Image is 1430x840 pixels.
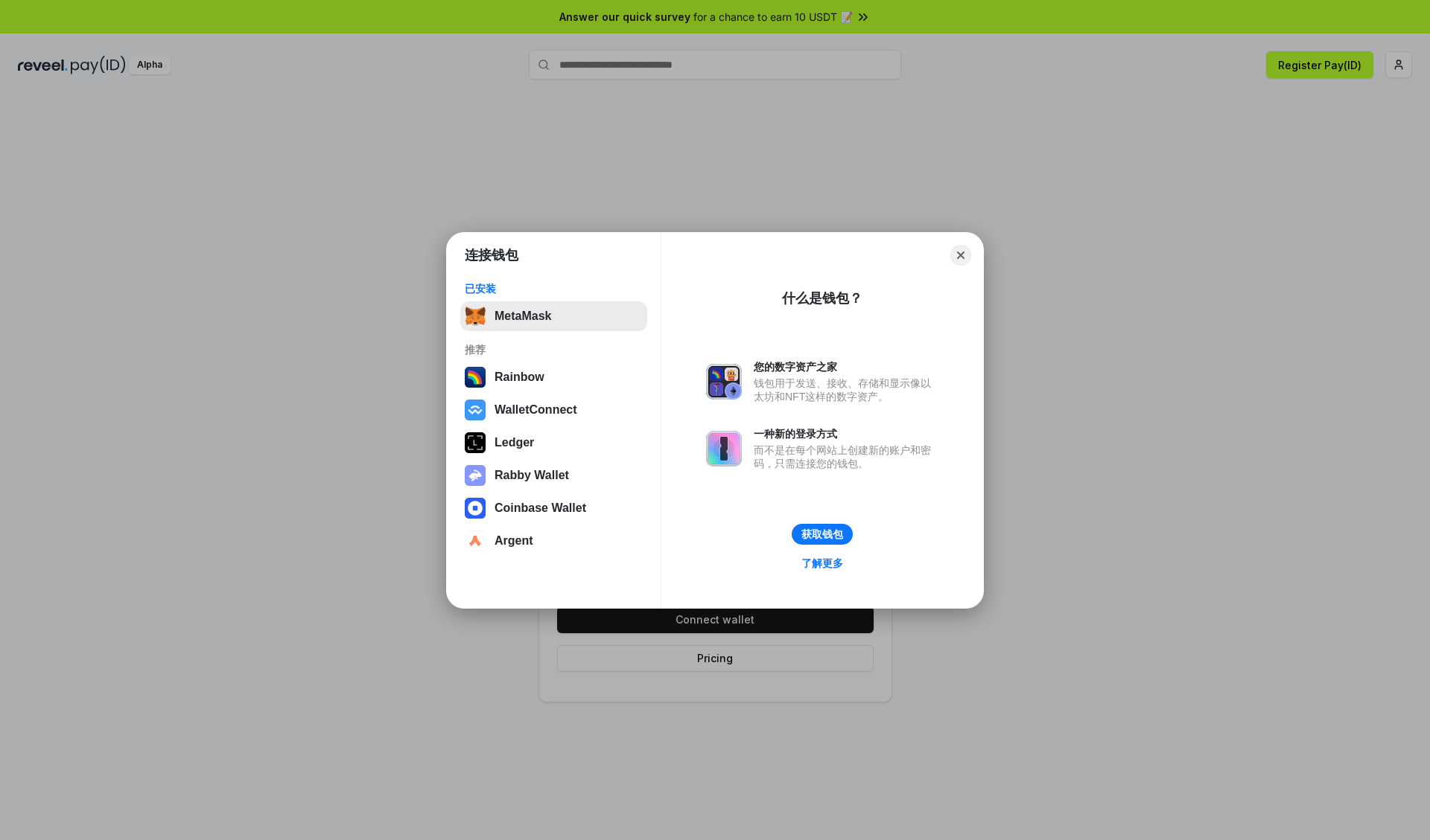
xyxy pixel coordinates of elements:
[465,530,486,551] img: svg+xml,%3Csvg%20width%3D%2228%22%20height%3D%2228%22%20viewBox%3D%220%200%2028%2028%22%20fill%3D...
[460,526,647,556] button: Argent
[460,493,647,523] button: Coinbase Wallet
[495,371,544,384] div: Rainbow
[460,428,647,458] button: Ledger
[495,310,551,323] div: MetaMask
[495,403,577,417] div: WalletConnect
[460,395,647,425] button: WalletConnect
[754,443,938,470] div: 而不是在每个网站上创建新的账户和密码，只需连接您的钱包。
[460,301,647,331] button: MetaMask
[495,534,533,548] div: Argent
[495,436,534,449] div: Ledger
[801,528,843,541] div: 获取钱包
[792,524,853,545] button: 获取钱包
[706,431,742,467] img: svg+xml,%3Csvg%20xmlns%3D%22http%3A%2F%2Fwww.w3.org%2F2000%2Fsvg%22%20fill%3D%22none%22%20viewBox...
[950,245,971,266] button: Close
[465,246,518,264] h1: 连接钱包
[495,501,586,515] div: Coinbase Wallet
[465,306,486,327] img: svg+xml,%3Csvg%20fill%3D%22none%22%20height%3D%2233%22%20viewBox%3D%220%200%2035%2033%22%20width%...
[465,400,486,420] img: svg+xml,%3Csvg%20width%3D%2228%22%20height%3D%2228%22%20viewBox%3D%220%200%2028%2028%22%20fill%3D...
[465,282,643,295] div: 已安装
[782,289,862,307] div: 什么是钱包？
[754,376,938,403] div: 钱包用于发送、接收、存储和显示像以太坊和NFT这样的数字资产。
[465,432,486,453] img: svg+xml,%3Csvg%20xmlns%3D%22http%3A%2F%2Fwww.w3.org%2F2000%2Fsvg%22%20width%3D%2228%22%20height%3...
[465,343,643,356] div: 推荐
[460,362,647,392] button: Rainbow
[460,461,647,490] button: Rabby Wallet
[465,367,486,388] img: svg+xml,%3Csvg%20width%3D%22120%22%20height%3D%22120%22%20viewBox%3D%220%200%20120%20120%22%20fil...
[754,427,938,440] div: 一种新的登录方式
[801,557,843,570] div: 了解更多
[465,465,486,486] img: svg+xml,%3Csvg%20xmlns%3D%22http%3A%2F%2Fwww.w3.org%2F2000%2Fsvg%22%20fill%3D%22none%22%20viewBox...
[792,554,852,573] a: 了解更多
[495,469,569,482] div: Rabby Wallet
[754,360,938,373] div: 您的数字资产之家
[465,498,486,519] img: svg+xml,%3Csvg%20width%3D%2228%22%20height%3D%2228%22%20viewBox%3D%220%200%2028%2028%22%20fill%3D...
[706,364,742,400] img: svg+xml,%3Csvg%20xmlns%3D%22http%3A%2F%2Fwww.w3.org%2F2000%2Fsvg%22%20fill%3D%22none%22%20viewBox...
